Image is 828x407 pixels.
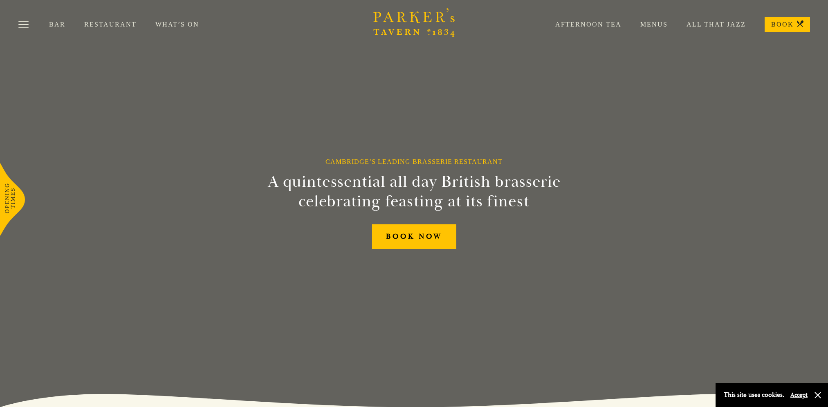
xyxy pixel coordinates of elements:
[228,172,601,211] h2: A quintessential all day British brasserie celebrating feasting at its finest
[814,391,822,399] button: Close and accept
[790,391,808,399] button: Accept
[325,158,503,165] h1: Cambridge’s Leading Brasserie Restaurant
[724,389,784,401] p: This site uses cookies.
[372,224,456,249] a: BOOK NOW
